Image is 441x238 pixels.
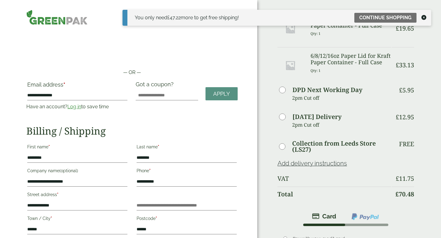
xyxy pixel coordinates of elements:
[167,15,181,20] span: 47.22
[292,140,391,153] label: Collection from Leeds Store (LS27)
[136,81,176,91] label: Got a coupon?
[277,53,303,78] img: Placeholder
[205,87,238,100] a: Apply
[137,214,237,225] label: Postcode
[396,113,399,121] span: £
[137,143,237,153] label: Last name
[63,81,65,88] abbr: required
[277,171,391,186] th: VAT
[27,214,127,225] label: Town / City
[27,166,127,177] label: Company name
[48,144,50,149] abbr: required
[26,125,238,137] h2: Billing / Shipping
[156,216,157,221] abbr: required
[167,15,170,20] span: £
[395,190,399,198] span: £
[396,24,399,32] span: £
[277,187,391,202] th: Total
[399,86,414,94] bdi: 5.95
[213,91,230,97] span: Apply
[135,14,239,21] div: You only need more to get free shipping!
[396,174,399,183] span: £
[137,166,237,177] label: Phone
[395,190,414,198] bdi: 70.48
[399,86,402,94] span: £
[277,160,347,167] a: Add delivery instructions
[399,140,414,148] p: Free
[292,120,391,129] p: 2pm Cut off
[27,82,127,91] label: Email address
[396,113,414,121] bdi: 12.95
[351,213,379,221] img: ppcp-gateway.png
[26,69,238,76] p: — OR —
[27,143,127,153] label: First name
[26,103,128,110] p: Have an account? to save time
[311,31,321,36] small: Qty: 1
[26,49,238,61] iframe: Secure payment button frame
[312,213,336,220] img: stripe.png
[149,168,151,173] abbr: required
[292,114,341,120] label: [DATE] Delivery
[396,174,414,183] bdi: 11.75
[51,216,52,221] abbr: required
[396,61,414,69] bdi: 33.13
[396,61,399,69] span: £
[292,93,391,102] p: 2pm Cut off
[354,13,417,23] a: Continue shopping
[67,104,81,110] a: Log in
[311,53,391,66] h3: 6/8/12/16oz Paper Lid for Kraft Paper Container - Full Case
[396,24,414,32] bdi: 19.65
[311,68,321,73] small: Qty: 1
[59,168,78,173] span: (optional)
[292,87,362,93] label: DPD Next Working Day
[26,10,88,25] img: GreenPak Supplies
[158,144,159,149] abbr: required
[27,190,127,201] label: Street address
[57,192,58,197] abbr: required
